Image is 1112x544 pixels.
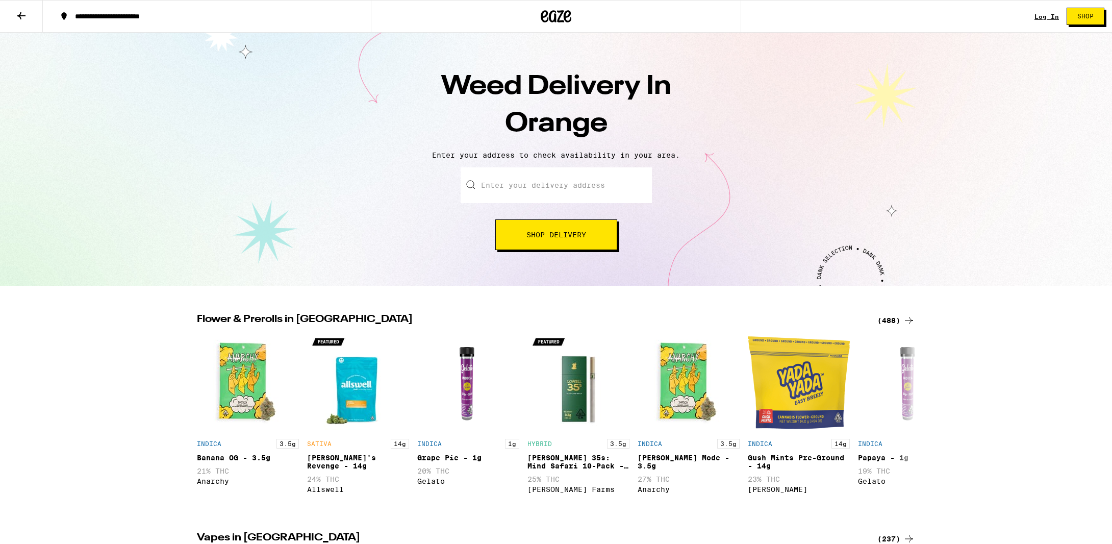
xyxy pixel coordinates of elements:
[638,440,662,447] p: INDICA
[607,439,629,449] p: 3.5g
[377,68,735,143] h1: Weed Delivery In
[417,467,519,475] p: 20% THC
[307,485,409,493] div: Allswell
[638,485,740,493] div: Anarchy
[638,332,740,434] img: Anarchy - Runtz Mode - 3.5g
[527,475,629,483] p: 25% THC
[276,439,299,449] p: 3.5g
[307,475,409,483] p: 24% THC
[197,467,299,475] p: 21% THC
[197,454,299,462] div: Banana OG - 3.5g
[748,475,850,483] p: 23% THC
[391,439,409,449] p: 14g
[10,151,1102,159] p: Enter your address to check availability in your area.
[858,477,960,485] div: Gelato
[1059,8,1112,25] a: Shop
[197,332,299,507] div: Open page for Banana OG - 3.5g from Anarchy
[748,440,772,447] p: INDICA
[638,332,740,507] div: Open page for Runtz Mode - 3.5g from Anarchy
[638,475,740,483] p: 27% THC
[638,454,740,470] div: [PERSON_NAME] Mode - 3.5g
[505,439,519,449] p: 1g
[748,485,850,493] div: [PERSON_NAME]
[505,111,608,137] span: Orange
[527,440,552,447] p: HYBRID
[1077,13,1094,19] span: Shop
[858,440,882,447] p: INDICA
[717,439,740,449] p: 3.5g
[197,440,221,447] p: INDICA
[877,314,915,327] a: (488)
[748,332,850,434] img: Yada Yada - Gush Mints Pre-Ground - 14g
[197,314,865,327] h2: Flower & Prerolls in [GEOGRAPHIC_DATA]
[417,454,519,462] div: Grape Pie - 1g
[197,477,299,485] div: Anarchy
[527,485,629,493] div: [PERSON_NAME] Farms
[1034,13,1059,20] a: Log In
[307,454,409,470] div: [PERSON_NAME]'s Revenge - 14g
[748,454,850,470] div: Gush Mints Pre-Ground - 14g
[417,440,442,447] p: INDICA
[527,332,629,434] img: Lowell Farms - Lowell 35s: Mind Safari 10-Pack - 3.5g
[858,454,960,462] div: Papaya - 1g
[858,467,960,475] p: 19% THC
[526,231,586,238] span: Shop Delivery
[417,332,519,507] div: Open page for Grape Pie - 1g from Gelato
[417,332,519,434] img: Gelato - Grape Pie - 1g
[197,332,299,434] img: Anarchy - Banana OG - 3.5g
[461,167,652,203] input: Enter your delivery address
[495,219,617,250] button: Shop Delivery
[527,454,629,470] div: [PERSON_NAME] 35s: Mind Safari 10-Pack - 3.5g
[307,440,332,447] p: SATIVA
[748,332,850,507] div: Open page for Gush Mints Pre-Ground - 14g from Yada Yada
[307,332,409,507] div: Open page for Jack's Revenge - 14g from Allswell
[307,332,409,434] img: Allswell - Jack's Revenge - 14g
[1067,8,1104,25] button: Shop
[527,332,629,507] div: Open page for Lowell 35s: Mind Safari 10-Pack - 3.5g from Lowell Farms
[858,332,960,507] div: Open page for Papaya - 1g from Gelato
[831,439,850,449] p: 14g
[858,332,960,434] img: Gelato - Papaya - 1g
[417,477,519,485] div: Gelato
